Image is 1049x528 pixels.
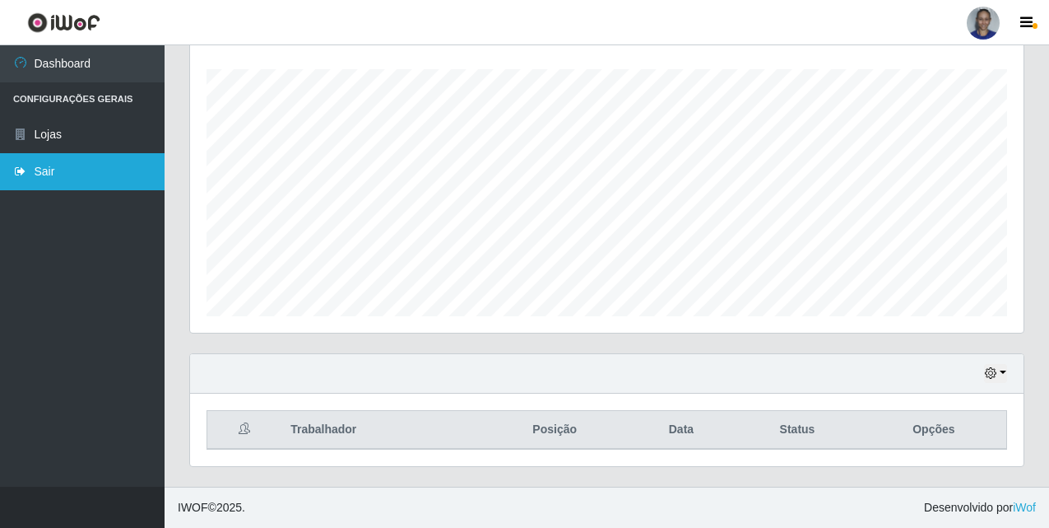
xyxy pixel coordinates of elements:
span: Desenvolvido por [924,499,1036,516]
span: © 2025 . [178,499,245,516]
th: Posição [480,411,629,450]
img: CoreUI Logo [27,12,100,33]
th: Trabalhador [281,411,480,450]
th: Opções [861,411,1007,450]
th: Status [733,411,861,450]
a: iWof [1013,501,1036,514]
span: IWOF [178,501,208,514]
th: Data [629,411,734,450]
